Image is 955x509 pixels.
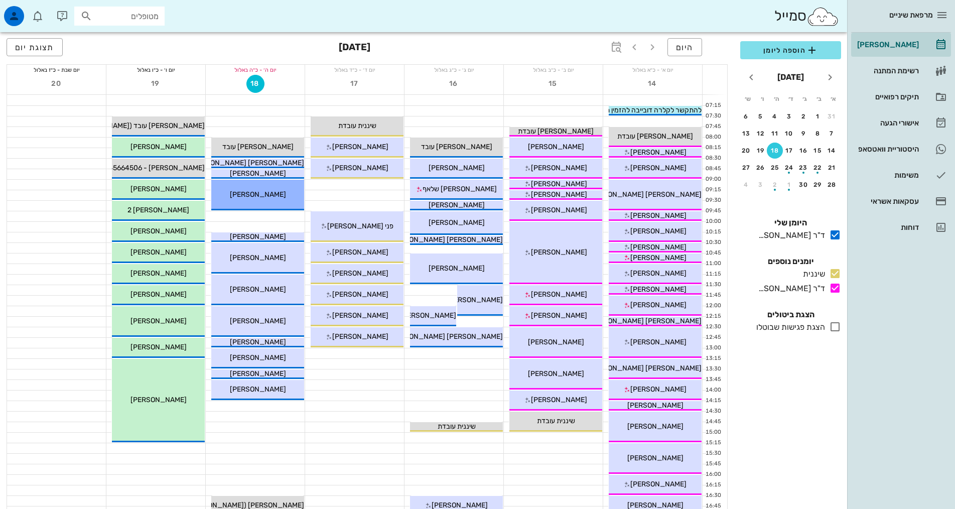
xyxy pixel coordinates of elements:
[855,223,919,231] div: דוחות
[738,125,754,142] button: 13
[748,44,833,56] span: הוספה ליומן
[147,79,165,88] span: 19
[703,302,723,310] div: 12:00
[703,365,723,373] div: 13:30
[703,375,723,384] div: 13:45
[767,113,783,120] div: 4
[738,113,754,120] div: 6
[230,169,286,178] span: [PERSON_NAME]
[810,113,826,120] div: 1
[346,79,364,88] span: 17
[703,491,723,500] div: 16:30
[603,65,702,75] div: יום א׳ - כ״א באלול
[106,65,205,75] div: יום ו׳ - כ״ו באלול
[531,290,587,299] span: [PERSON_NAME]
[7,38,63,56] button: תצוגת יום
[127,206,189,214] span: [PERSON_NAME] 2
[795,181,811,188] div: 30
[738,130,754,137] div: 13
[812,90,826,107] th: ב׳
[130,269,187,278] span: [PERSON_NAME]
[855,93,919,101] div: תיקים רפואיים
[703,228,723,236] div: 10:15
[855,197,919,205] div: עסקאות אשראי
[738,181,754,188] div: 4
[7,65,106,75] div: יום שבת - כ״ז באלול
[795,147,811,154] div: 16
[130,317,187,325] span: [PERSON_NAME]
[767,143,783,159] button: 18
[798,90,811,107] th: ג׳
[740,217,841,229] h4: היומן שלי
[230,232,286,241] span: [PERSON_NAME]
[742,68,760,86] button: חודש הבא
[773,67,808,87] button: [DATE]
[810,125,826,142] button: 8
[703,439,723,447] div: 15:15
[627,401,684,410] span: [PERSON_NAME]
[784,90,797,107] th: ד׳
[738,108,754,124] button: 6
[855,145,919,153] div: היסטוריית וואטסאפ
[332,290,388,299] span: [PERSON_NAME]
[389,235,503,244] span: [PERSON_NAME] [PERSON_NAME]
[781,164,797,171] div: 24
[703,196,723,205] div: 09:30
[206,65,305,75] div: יום ה׳ - כ״ה באלול
[703,281,723,289] div: 11:30
[130,248,187,257] span: [PERSON_NAME]
[630,253,687,262] span: [PERSON_NAME]
[617,132,693,141] span: [PERSON_NAME] עובדת
[752,321,825,333] div: הצגת פגישות שבוטלו
[630,227,687,235] span: [PERSON_NAME]
[230,317,286,325] span: [PERSON_NAME]
[767,130,783,137] div: 11
[537,417,575,425] span: שיננית עובדת
[851,215,951,239] a: דוחות
[810,181,826,188] div: 29
[667,38,702,56] button: היום
[753,164,769,171] div: 26
[738,160,754,176] button: 27
[528,369,584,378] span: [PERSON_NAME]
[851,137,951,161] a: תגהיסטוריית וואטסאפ
[518,127,594,136] span: [PERSON_NAME] עובדת
[230,338,286,346] span: [PERSON_NAME]
[753,143,769,159] button: 19
[855,41,919,49] div: [PERSON_NAME]
[755,90,768,107] th: ו׳
[429,164,485,172] span: [PERSON_NAME]
[305,65,404,75] div: יום ד׳ - כ״ד באלול
[740,309,841,321] h4: הצגת ביטולים
[130,143,187,151] span: [PERSON_NAME]
[767,181,783,188] div: 2
[703,260,723,268] div: 11:00
[855,67,919,75] div: רשימת המתנה
[767,108,783,124] button: 4
[230,353,286,362] span: [PERSON_NAME]
[824,181,840,188] div: 28
[753,108,769,124] button: 5
[531,190,587,199] span: [PERSON_NAME]
[332,269,388,278] span: [PERSON_NAME]
[528,143,584,151] span: [PERSON_NAME]
[703,291,723,300] div: 11:45
[531,396,587,404] span: [PERSON_NAME]
[630,480,687,488] span: [PERSON_NAME]
[400,311,456,320] span: [PERSON_NAME]
[795,113,811,120] div: 2
[703,249,723,258] div: 10:45
[824,147,840,154] div: 14
[824,164,840,171] div: 21
[738,147,754,154] div: 20
[130,396,187,404] span: [PERSON_NAME]
[246,75,264,93] button: 18
[544,79,563,88] span: 15
[810,130,826,137] div: 8
[222,143,294,151] span: [PERSON_NAME] עובד
[630,211,687,220] span: [PERSON_NAME]
[824,177,840,193] button: 28
[810,147,826,154] div: 15
[827,90,840,107] th: א׳
[753,181,769,188] div: 3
